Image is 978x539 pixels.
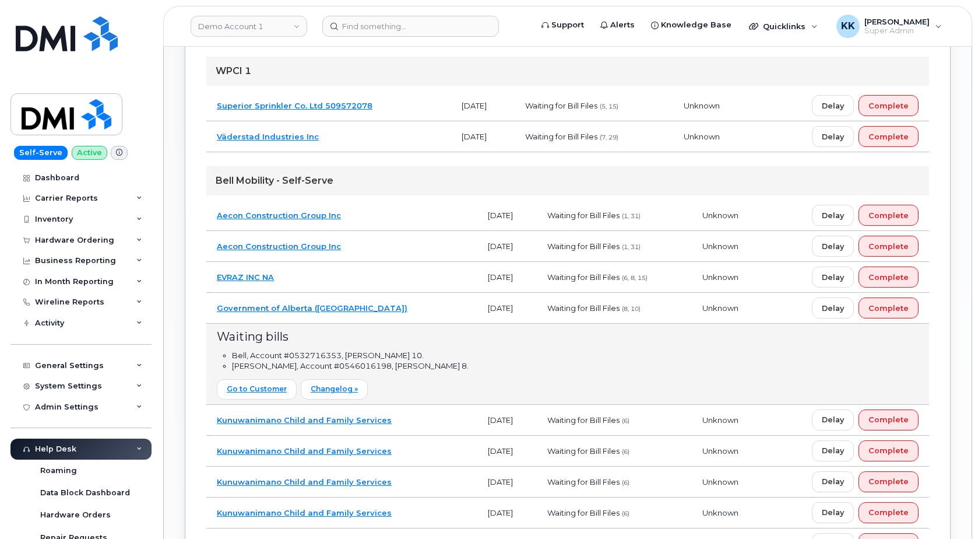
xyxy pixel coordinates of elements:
[812,297,854,318] button: Delay
[763,22,805,31] span: Quicklinks
[828,15,950,38] div: Kristin Kammer-Grossman
[822,210,844,221] span: Delay
[232,360,919,372] li: [PERSON_NAME], Account #0546016198, [PERSON_NAME] 8.
[702,415,738,425] span: Unknown
[702,477,738,487] span: Unknown
[217,211,341,220] a: Aecon Construction Group Inc
[206,57,929,86] div: WPCI 1
[812,236,854,257] button: Delay
[868,476,909,487] span: Complete
[622,448,629,456] span: (6)
[477,262,536,293] td: [DATE]
[822,507,844,518] span: Delay
[206,166,929,195] div: Bell Mobility - Self-Serve
[822,241,844,252] span: Delay
[859,297,919,318] button: Complete
[822,131,844,142] span: Delay
[477,467,536,498] td: [DATE]
[702,211,738,220] span: Unknown
[868,131,909,142] span: Complete
[859,95,919,116] button: Complete
[702,446,738,456] span: Unknown
[547,477,620,487] span: Waiting for Bill Files
[322,16,499,37] input: Find something...
[301,379,368,400] a: Changelog »
[547,303,620,313] span: Waiting for Bill Files
[547,508,620,517] span: Waiting for Bill Files
[812,126,854,147] button: Delay
[859,409,919,430] button: Complete
[217,303,407,313] a: Government of Alberta ([GEOGRAPHIC_DATA])
[622,417,629,425] span: (6)
[592,13,643,37] a: Alerts
[859,205,919,226] button: Complete
[477,200,536,231] td: [DATE]
[600,103,618,110] span: (5, 15)
[622,243,641,251] span: (1, 31)
[812,471,854,492] button: Delay
[547,211,620,220] span: Waiting for Bill Files
[822,272,844,283] span: Delay
[217,379,297,400] a: Go to Customer
[868,445,909,456] span: Complete
[217,101,372,110] a: Superior Sprinkler Co. Ltd 509572078
[868,414,909,425] span: Complete
[232,350,919,361] li: Bell, Account #0532716353, [PERSON_NAME] 10.
[702,508,738,517] span: Unknown
[525,132,597,141] span: Waiting for Bill Files
[868,241,909,252] span: Complete
[622,212,641,220] span: (1, 31)
[477,231,536,262] td: [DATE]
[525,101,597,110] span: Waiting for Bill Files
[622,305,641,313] span: (8, 10)
[741,15,826,38] div: Quicklinks
[191,16,307,37] a: Demo Account 1
[217,508,392,517] a: Kunuwanimano Child and Family Services
[477,293,536,324] td: [DATE]
[822,414,844,425] span: Delay
[477,436,536,467] td: [DATE]
[702,303,738,313] span: Unknown
[600,134,618,141] span: (7, 29)
[622,479,629,487] span: (6)
[864,26,930,36] span: Super Admin
[217,446,392,456] a: Kunuwanimano Child and Family Services
[684,132,720,141] span: Unknown
[859,236,919,257] button: Complete
[217,415,392,425] a: Kunuwanimano Child and Family Services
[610,19,635,31] span: Alerts
[859,502,919,523] button: Complete
[684,101,720,110] span: Unknown
[822,476,844,487] span: Delay
[859,471,919,492] button: Complete
[533,13,592,37] a: Support
[812,440,854,461] button: Delay
[547,242,620,251] span: Waiting for Bill Files
[822,100,844,111] span: Delay
[622,510,629,517] span: (6)
[451,121,515,152] td: [DATE]
[217,477,392,487] a: Kunuwanimano Child and Family Services
[217,242,341,251] a: Aecon Construction Group Inc
[859,440,919,461] button: Complete
[868,272,909,283] span: Complete
[643,13,740,37] a: Knowledge Base
[812,502,854,523] button: Delay
[868,100,909,111] span: Complete
[868,303,909,314] span: Complete
[477,405,536,436] td: [DATE]
[217,132,319,141] a: Väderstad Industries Inc
[451,90,515,121] td: [DATE]
[217,272,274,282] a: EVRAZ INC NA
[859,126,919,147] button: Complete
[622,274,648,282] span: (6, 8, 15)
[547,446,620,456] span: Waiting for Bill Files
[702,242,738,251] span: Unknown
[547,272,620,282] span: Waiting for Bill Files
[702,272,738,282] span: Unknown
[812,205,854,226] button: Delay
[812,95,854,116] button: Delay
[661,19,731,31] span: Knowledge Base
[868,210,909,221] span: Complete
[217,328,919,345] div: Waiting bills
